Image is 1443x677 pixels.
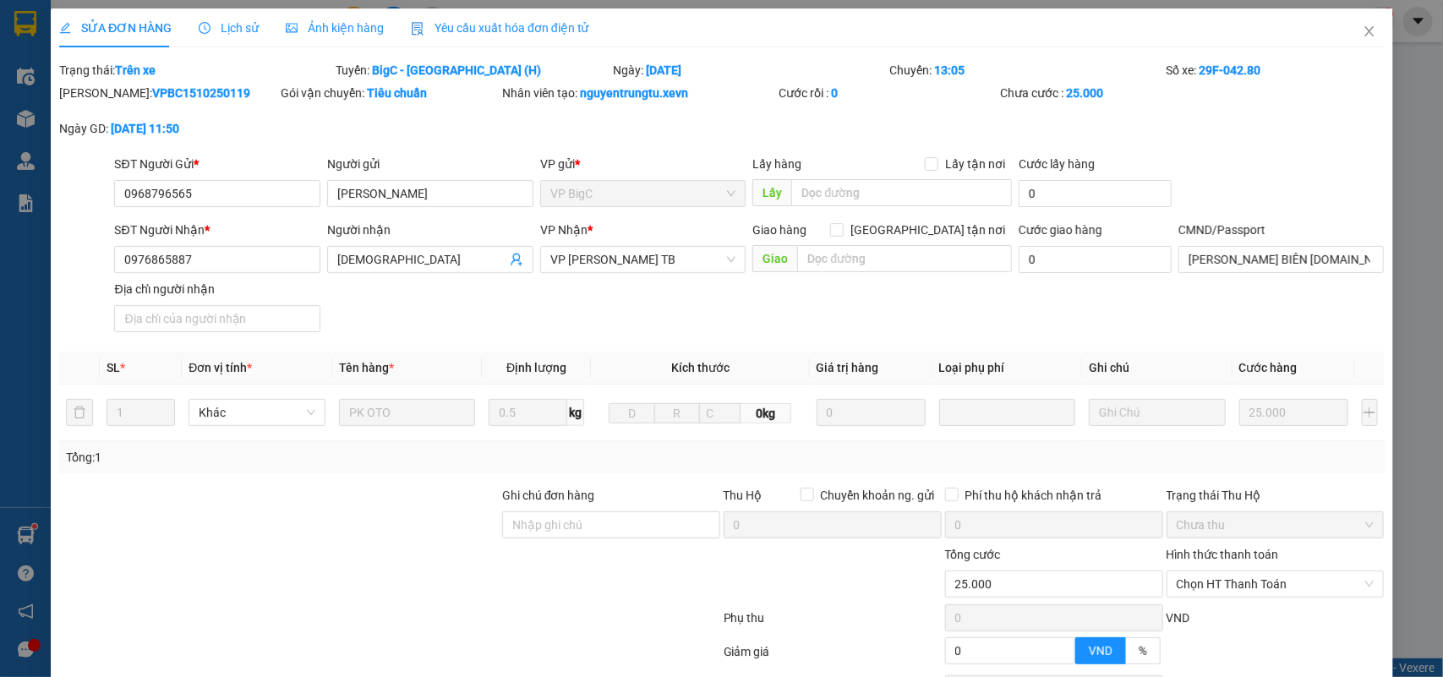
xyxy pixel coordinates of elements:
[1199,63,1260,77] b: 29F-042.80
[66,399,93,426] button: delete
[779,84,997,102] div: Cước rồi :
[567,399,584,426] span: kg
[1082,352,1233,385] th: Ghi chú
[334,61,610,79] div: Tuyến:
[411,21,589,35] span: Yêu cầu xuất hóa đơn điện tử
[550,181,736,206] span: VP BigC
[152,86,250,100] b: VPBC1510250119
[816,361,878,374] span: Giá trị hàng
[752,179,791,206] span: Lấy
[791,179,1012,206] input: Dọc đường
[932,352,1083,385] th: Loại phụ phí
[816,399,925,426] input: 0
[286,21,384,35] span: Ảnh kiện hàng
[111,122,179,135] b: [DATE] 11:50
[1345,8,1392,56] button: Close
[958,486,1108,505] span: Phí thu hộ khách nhận trả
[1176,512,1374,538] span: Chưa thu
[59,119,277,138] div: Ngày GD:
[580,86,688,100] b: nguyentrungtu.xevn
[510,253,523,266] span: user-add
[115,63,156,77] b: Trên xe
[158,41,707,63] li: Số 10 ngõ 15 Ngọc Hồi, Q.[PERSON_NAME], [GEOGRAPHIC_DATA]
[1178,221,1385,239] div: CMND/Passport
[21,123,162,150] b: GỬI : VP BigC
[1066,86,1103,100] b: 25.000
[114,221,320,239] div: SĐT Người Nhận
[339,399,476,426] input: VD: Bàn, Ghế
[59,22,71,34] span: edit
[1176,571,1374,597] span: Chọn HT Thanh Toán
[944,548,1000,561] span: Tổng cước
[540,155,746,173] div: VP gửi
[114,280,320,298] div: Địa chỉ người nhận
[752,245,797,272] span: Giao
[1166,548,1278,561] label: Hình thức thanh toán
[502,511,720,538] input: Ghi chú đơn hàng
[844,221,1012,239] span: [GEOGRAPHIC_DATA] tận nơi
[286,22,298,34] span: picture
[1138,644,1146,658] span: %
[1089,399,1226,426] input: Ghi Chú
[199,400,315,425] span: Khác
[797,245,1012,272] input: Dọc đường
[107,361,120,374] span: SL
[1164,61,1386,79] div: Số xe:
[372,63,541,77] b: BigC - [GEOGRAPHIC_DATA] (H)
[339,361,394,374] span: Tên hàng
[189,361,252,374] span: Đơn vị tính
[506,361,566,374] span: Định lượng
[1019,180,1172,207] input: Cước lấy hàng
[1166,611,1189,625] span: VND
[934,63,965,77] b: 13:05
[611,61,888,79] div: Ngày:
[21,21,106,106] img: logo.jpg
[646,63,681,77] b: [DATE]
[699,403,741,423] input: C
[813,486,941,505] span: Chuyển khoản ng. gửi
[752,223,806,237] span: Giao hàng
[199,22,210,34] span: clock-circle
[367,86,427,100] b: Tiêu chuẩn
[59,21,172,35] span: SỬA ĐƠN HÀNG
[723,489,762,502] span: Thu Hộ
[57,61,334,79] div: Trạng thái:
[609,403,654,423] input: D
[1019,157,1095,171] label: Cước lấy hàng
[938,155,1012,173] span: Lấy tận nơi
[1362,25,1375,38] span: close
[114,155,320,173] div: SĐT Người Gửi
[411,22,424,35] img: icon
[502,489,595,502] label: Ghi chú đơn hàng
[158,63,707,84] li: Hotline: 19001155
[502,84,775,102] div: Nhân viên tạo:
[1362,399,1378,426] button: plus
[1166,486,1384,505] div: Trạng thái Thu Hộ
[741,403,791,423] span: 0kg
[1239,399,1348,426] input: 0
[114,305,320,332] input: Địa chỉ của người nhận
[722,642,943,672] div: Giảm giá
[888,61,1164,79] div: Chuyến:
[752,157,801,171] span: Lấy hàng
[59,84,277,102] div: [PERSON_NAME]:
[199,21,259,35] span: Lịch sử
[1239,361,1298,374] span: Cước hàng
[66,448,558,467] div: Tổng: 1
[281,84,499,102] div: Gói vận chuyển:
[540,223,588,237] span: VP Nhận
[831,86,838,100] b: 0
[327,221,533,239] div: Người nhận
[1019,223,1102,237] label: Cước giao hàng
[550,247,736,272] span: VP Trần Phú TB
[1019,246,1172,273] input: Cước giao hàng
[671,361,730,374] span: Kích thước
[327,155,533,173] div: Người gửi
[654,403,700,423] input: R
[1000,84,1218,102] div: Chưa cước :
[722,609,943,638] div: Phụ thu
[1088,644,1112,658] span: VND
